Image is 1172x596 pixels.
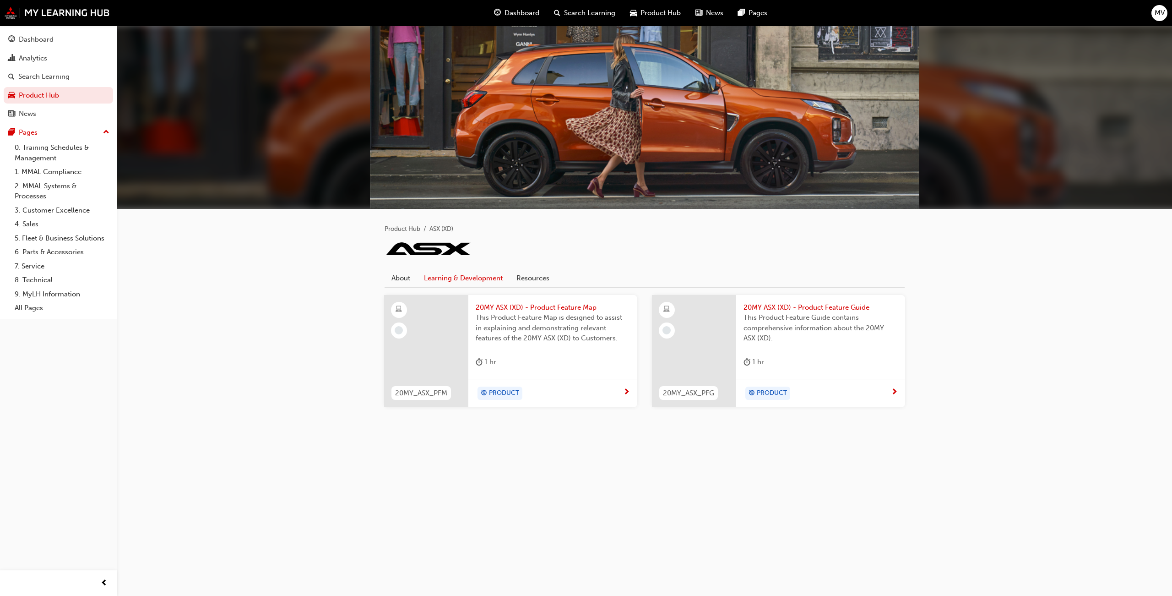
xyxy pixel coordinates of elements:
[18,71,70,82] div: Search Learning
[19,109,36,119] div: News
[731,4,775,22] a: pages-iconPages
[476,356,483,368] span: duration-icon
[8,129,15,137] span: pages-icon
[695,7,702,19] span: news-icon
[738,7,745,19] span: pages-icon
[11,231,113,246] a: 5. Fleet & Business Solutions
[11,141,113,165] a: 0. Training Schedules & Management
[19,127,38,138] div: Pages
[4,68,113,85] a: Search Learning
[4,105,113,122] a: News
[623,4,688,22] a: car-iconProduct Hub
[1155,8,1165,18] span: MV
[8,110,15,118] span: news-icon
[757,388,787,399] span: PRODUCT
[11,203,113,218] a: 3. Customer Excellence
[103,126,109,138] span: up-icon
[4,124,113,141] button: Pages
[706,8,723,18] span: News
[385,242,472,256] img: asx.png
[8,55,15,63] span: chart-icon
[510,269,556,287] a: Resources
[11,301,113,315] a: All Pages
[395,326,403,334] span: learningRecordVerb_NONE-icon
[640,8,681,18] span: Product Hub
[743,312,898,344] span: This Product Feature Guide contains comprehensive information about the 20MY ASX (XD).
[385,269,417,287] a: About
[476,302,630,313] span: 20MY ASX (XD) - Product Feature Map
[385,225,420,233] a: Product Hub
[11,245,113,259] a: 6. Parts & Accessories
[623,388,630,397] span: next-icon
[487,4,547,22] a: guage-iconDashboard
[384,295,637,408] a: 20MY_ASX_PFM20MY ASX (XD) - Product Feature MapThis Product Feature Map is designed to assist in ...
[1151,5,1167,21] button: MV
[743,302,898,313] span: 20MY ASX (XD) - Product Feature Guide
[489,388,519,399] span: PRODUCT
[417,269,510,287] a: Learning & Development
[11,217,113,231] a: 4. Sales
[101,578,108,589] span: prev-icon
[564,8,615,18] span: Search Learning
[630,7,637,19] span: car-icon
[4,87,113,104] a: Product Hub
[743,356,750,368] span: duration-icon
[891,388,898,397] span: next-icon
[8,36,15,44] span: guage-icon
[5,7,110,19] img: mmal
[476,312,630,344] span: This Product Feature Map is designed to assist in explaining and demonstrating relevant features ...
[749,8,767,18] span: Pages
[4,50,113,67] a: Analytics
[11,165,113,179] a: 1. MMAL Compliance
[554,7,560,19] span: search-icon
[494,7,501,19] span: guage-icon
[396,304,402,316] span: learningResourceType_ELEARNING-icon
[11,273,113,287] a: 8. Technical
[8,92,15,100] span: car-icon
[395,388,447,399] span: 20MY_ASX_PFM
[505,8,539,18] span: Dashboard
[476,356,496,368] div: 1 hr
[743,356,764,368] div: 1 hr
[8,73,15,81] span: search-icon
[688,4,731,22] a: news-iconNews
[481,388,487,399] span: target-icon
[429,224,453,235] li: ASX (XD)
[663,304,670,316] span: learningResourceType_ELEARNING-icon
[662,326,671,334] span: learningRecordVerb_NONE-icon
[11,179,113,203] a: 2. MMAL Systems & Processes
[19,53,47,64] div: Analytics
[749,388,755,399] span: target-icon
[652,295,905,408] a: 20MY_ASX_PFG20MY ASX (XD) - Product Feature GuideThis Product Feature Guide contains comprehensiv...
[11,287,113,301] a: 9. MyLH Information
[4,29,113,124] button: DashboardAnalyticsSearch LearningProduct HubNews
[4,31,113,48] a: Dashboard
[11,259,113,273] a: 7. Service
[663,388,714,399] span: 20MY_ASX_PFG
[19,34,54,45] div: Dashboard
[547,4,623,22] a: search-iconSearch Learning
